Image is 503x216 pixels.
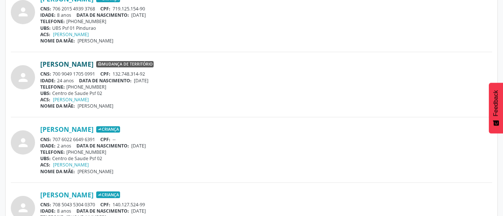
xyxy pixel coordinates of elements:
div: 706 2015 4939 3768 [40,6,492,12]
span: IDADE: [40,77,56,84]
a: [PERSON_NAME] [40,191,94,199]
span: UBS: [40,155,51,162]
span: IDADE: [40,143,56,149]
span: CPF: [100,201,110,208]
span: TELEFONE: [40,149,65,155]
span: CNS: [40,6,51,12]
i: person [16,5,30,19]
span: DATA DE NASCIMENTO: [76,208,129,214]
span: UBS: [40,25,51,31]
a: [PERSON_NAME] [53,162,89,168]
span: Feedback [493,90,499,116]
span: Criança [96,191,120,198]
i: person [16,201,30,215]
div: 700 9049 1705 0991 [40,71,492,77]
span: 719.125.154-90 [113,6,145,12]
a: [PERSON_NAME] [53,31,89,38]
div: 8 anos [40,208,492,214]
span: [DATE] [134,77,148,84]
div: Centro de Saude Psf 02 [40,90,492,96]
span: [DATE] [131,143,146,149]
span: CNS: [40,136,51,143]
span: NOME DA MÃE: [40,38,75,44]
span: TELEFONE: [40,84,65,90]
span: ACS: [40,162,50,168]
span: [DATE] [131,208,146,214]
div: [PHONE_NUMBER] [40,149,492,155]
span: IDADE: [40,12,56,18]
span: CPF: [100,6,110,12]
div: UBS Psf 01 Pindurao [40,25,492,31]
a: [PERSON_NAME] [53,96,89,103]
span: Mudança de território [96,61,154,68]
div: 2 anos [40,143,492,149]
span: TELEFONE: [40,18,65,25]
span: NOME DA MÃE: [40,168,75,175]
span: Criança [96,126,120,133]
span: [DATE] [131,12,146,18]
div: Centro de Saude Psf 02 [40,155,492,162]
div: [PHONE_NUMBER] [40,84,492,90]
span: [PERSON_NAME] [78,38,113,44]
span: NOME DA MÃE: [40,103,75,109]
span: [PERSON_NAME] [78,103,113,109]
span: CNS: [40,71,51,77]
span: DATA DE NASCIMENTO: [76,143,129,149]
div: 24 anos [40,77,492,84]
div: 8 anos [40,12,492,18]
div: [PHONE_NUMBER] [40,18,492,25]
span: CPF: [100,136,110,143]
span: 132.748.314-92 [113,71,145,77]
span: CPF: [100,71,110,77]
span: IDADE: [40,208,56,214]
span: -- [113,136,116,143]
div: 708 5043 5304 0370 [40,201,492,208]
span: ACS: [40,31,50,38]
span: ACS: [40,96,50,103]
i: person [16,136,30,149]
span: UBS: [40,90,51,96]
span: 140.127.524-99 [113,201,145,208]
i: person [16,71,30,84]
span: DATA DE NASCIMENTO: [76,12,129,18]
div: 707 6022 6649 6391 [40,136,492,143]
a: [PERSON_NAME] [40,125,94,133]
span: CNS: [40,201,51,208]
button: Feedback - Mostrar pesquisa [489,83,503,133]
span: DATA DE NASCIMENTO: [79,77,132,84]
a: [PERSON_NAME] [40,60,94,68]
span: [PERSON_NAME] [78,168,113,175]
